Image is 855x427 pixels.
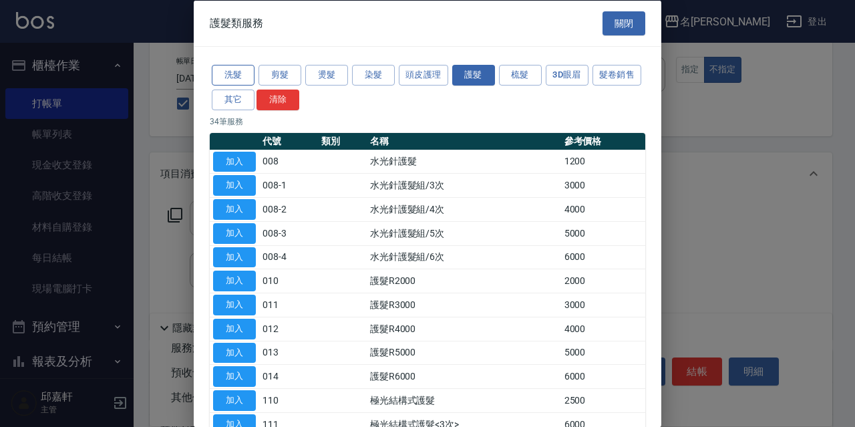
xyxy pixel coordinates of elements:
td: 極光結構式護髮 [367,388,561,412]
th: 名稱 [367,132,561,150]
button: 頭皮護理 [399,65,448,86]
button: 3D眼眉 [546,65,588,86]
td: 護髮R6000 [367,364,561,388]
td: 5000 [561,221,645,245]
button: 加入 [213,342,256,363]
button: 加入 [213,199,256,220]
button: 加入 [213,366,256,387]
th: 類別 [318,132,367,150]
td: 水光針護髮組/3次 [367,173,561,197]
td: 2500 [561,388,645,412]
button: 加入 [213,271,256,291]
td: 1200 [561,150,645,174]
td: 110 [259,388,318,412]
td: 011 [259,293,318,317]
button: 加入 [213,223,256,243]
td: 012 [259,317,318,341]
button: 髮卷銷售 [592,65,642,86]
button: 染髮 [352,65,395,86]
td: 008-1 [259,173,318,197]
th: 參考價格 [561,132,645,150]
td: 6000 [561,364,645,388]
button: 加入 [213,318,256,339]
button: 加入 [213,247,256,267]
td: 4000 [561,197,645,221]
button: 其它 [212,89,254,110]
td: 3000 [561,173,645,197]
button: 加入 [213,175,256,196]
button: 洗髮 [212,65,254,86]
td: 5000 [561,341,645,365]
button: 清除 [256,89,299,110]
td: 護髮R5000 [367,341,561,365]
button: 剪髮 [259,65,301,86]
button: 加入 [213,295,256,315]
td: 護髮R4000 [367,317,561,341]
td: 014 [259,364,318,388]
button: 燙髮 [305,65,348,86]
td: 008-2 [259,197,318,221]
td: 013 [259,341,318,365]
td: 護髮R3000 [367,293,561,317]
button: 加入 [213,390,256,411]
td: 水光針護髮組/4次 [367,197,561,221]
button: 梳髮 [499,65,542,86]
p: 34 筆服務 [210,115,645,127]
td: 008-4 [259,245,318,269]
td: 4000 [561,317,645,341]
th: 代號 [259,132,318,150]
td: 水光針護髮 [367,150,561,174]
td: 水光針護髮組/6次 [367,245,561,269]
span: 護髮類服務 [210,16,263,29]
td: 008-3 [259,221,318,245]
td: 010 [259,269,318,293]
button: 加入 [213,151,256,172]
button: 護髮 [452,65,495,86]
td: 水光針護髮組/5次 [367,221,561,245]
td: 008 [259,150,318,174]
button: 關閉 [603,11,645,35]
td: 6000 [561,245,645,269]
td: 2000 [561,269,645,293]
td: 護髮R2000 [367,269,561,293]
td: 3000 [561,293,645,317]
